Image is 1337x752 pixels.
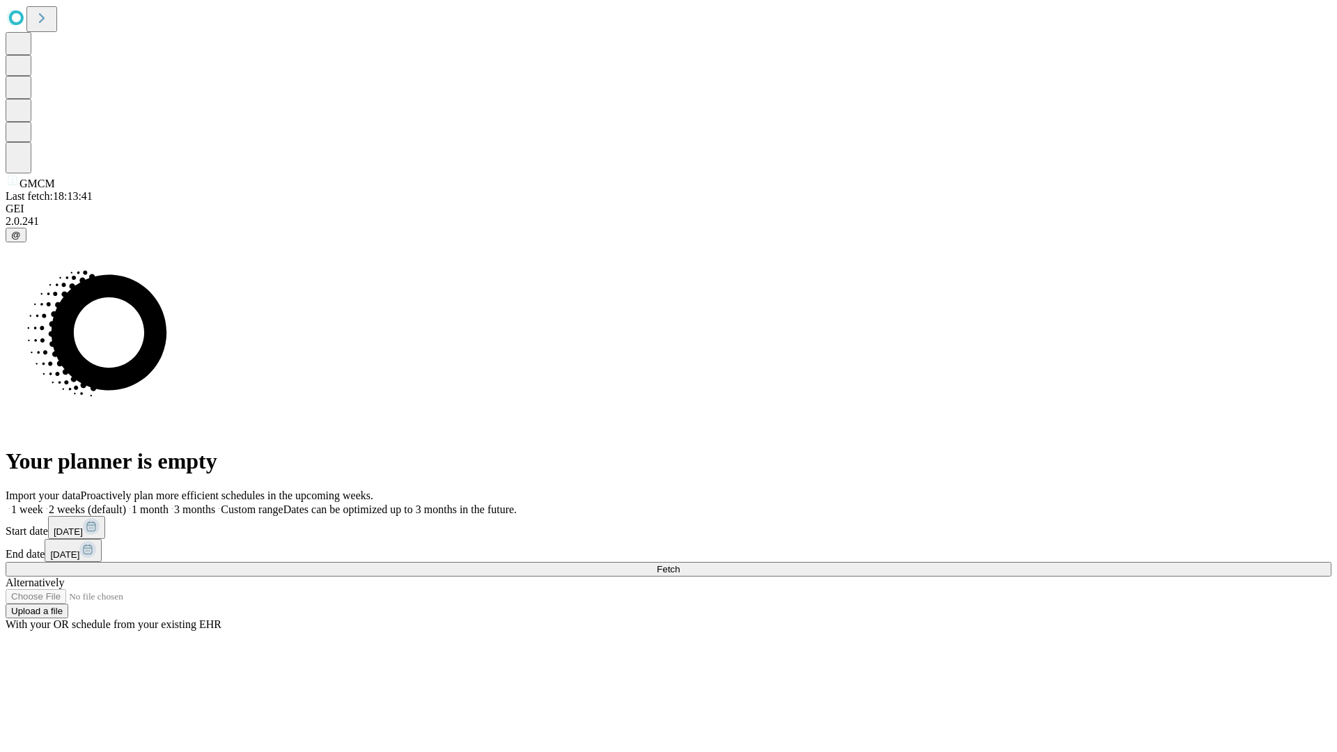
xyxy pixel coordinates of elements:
[221,503,283,515] span: Custom range
[48,516,105,539] button: [DATE]
[6,448,1331,474] h1: Your planner is empty
[174,503,215,515] span: 3 months
[11,503,43,515] span: 1 week
[283,503,517,515] span: Dates can be optimized up to 3 months in the future.
[6,562,1331,577] button: Fetch
[6,604,68,618] button: Upload a file
[132,503,169,515] span: 1 month
[6,516,1331,539] div: Start date
[54,526,83,537] span: [DATE]
[45,539,102,562] button: [DATE]
[81,489,373,501] span: Proactively plan more efficient schedules in the upcoming weeks.
[11,230,21,240] span: @
[50,549,79,560] span: [DATE]
[6,489,81,501] span: Import your data
[19,178,55,189] span: GMCM
[6,203,1331,215] div: GEI
[657,564,680,574] span: Fetch
[6,228,26,242] button: @
[6,215,1331,228] div: 2.0.241
[6,190,93,202] span: Last fetch: 18:13:41
[6,618,221,630] span: With your OR schedule from your existing EHR
[6,577,64,588] span: Alternatively
[49,503,126,515] span: 2 weeks (default)
[6,539,1331,562] div: End date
